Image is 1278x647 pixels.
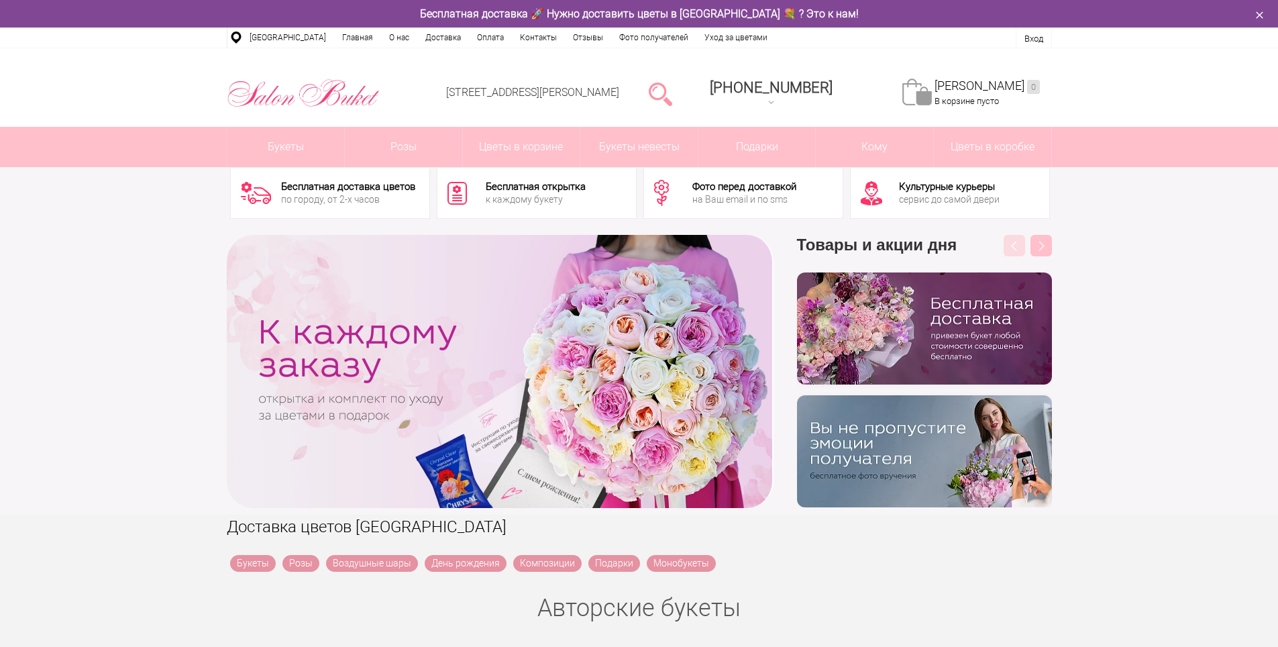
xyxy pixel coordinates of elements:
[797,235,1052,272] h3: Товары и акции дня
[463,127,580,167] a: Цветы в корзине
[565,28,611,48] a: Отзывы
[242,28,334,48] a: [GEOGRAPHIC_DATA]
[281,182,415,192] div: Бесплатная доставка цветов
[692,182,796,192] div: Фото перед доставкой
[281,195,415,204] div: по городу, от 2-х часов
[899,182,1000,192] div: Культурные курьеры
[702,74,841,113] a: [PHONE_NUMBER]
[580,127,698,167] a: Букеты невесты
[425,555,507,572] a: День рождения
[334,28,381,48] a: Главная
[217,7,1062,21] div: Бесплатная доставка 🚀 Нужно доставить цветы в [GEOGRAPHIC_DATA] 💐 ? Это к нам!
[1027,80,1040,94] ins: 0
[797,395,1052,507] img: v9wy31nijnvkfycrkduev4dhgt9psb7e.png.webp
[417,28,469,48] a: Доставка
[698,127,816,167] a: Подарки
[934,127,1051,167] a: Цветы в коробке
[611,28,696,48] a: Фото получателей
[816,127,933,167] span: Кому
[696,28,776,48] a: Уход за цветами
[486,182,586,192] div: Бесплатная открытка
[227,515,1052,539] h1: Доставка цветов [GEOGRAPHIC_DATA]
[381,28,417,48] a: О нас
[446,86,619,99] a: [STREET_ADDRESS][PERSON_NAME]
[227,127,345,167] a: Букеты
[588,555,640,572] a: Подарки
[935,96,999,106] span: В корзине пусто
[469,28,512,48] a: Оплата
[1030,235,1052,256] button: Next
[513,555,582,572] a: Композиции
[512,28,565,48] a: Контакты
[486,195,586,204] div: к каждому букету
[537,594,741,622] a: Авторские букеты
[326,555,418,572] a: Воздушные шары
[647,555,716,572] a: Монобукеты
[345,127,462,167] a: Розы
[230,555,276,572] a: Букеты
[692,195,796,204] div: на Ваш email и по sms
[282,555,319,572] a: Розы
[935,79,1040,94] a: [PERSON_NAME]
[1024,34,1043,44] a: Вход
[227,76,380,111] img: Цветы Нижний Новгород
[710,79,833,96] span: [PHONE_NUMBER]
[899,195,1000,204] div: сервис до самой двери
[797,272,1052,385] img: hpaj04joss48rwypv6hbykmvk1dj7zyr.png.webp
